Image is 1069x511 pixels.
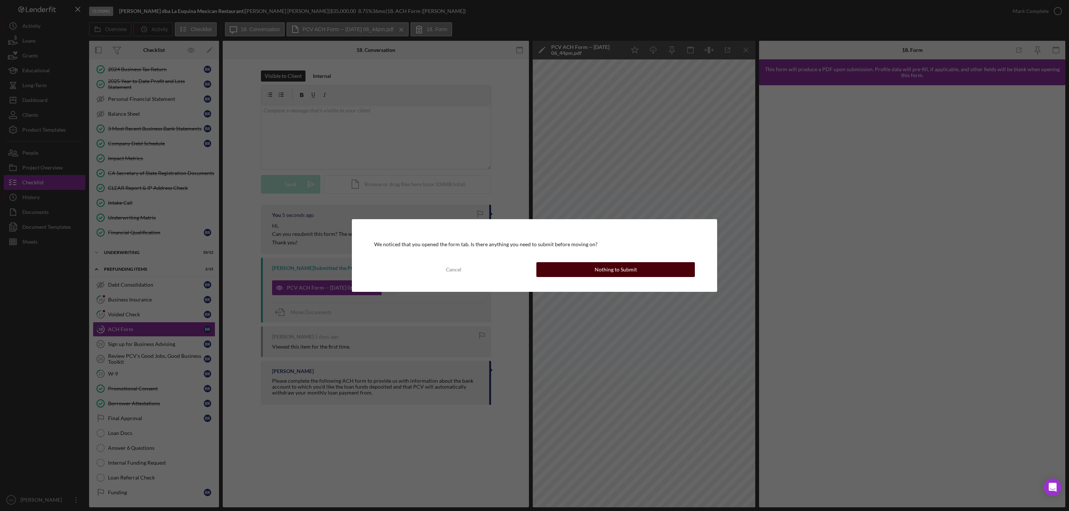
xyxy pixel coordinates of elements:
div: We noticed that you opened the form tab. Is there anything you need to submit before moving on? [374,241,695,247]
div: Open Intercom Messenger [1044,478,1062,496]
button: Nothing to Submit [536,262,695,277]
div: Cancel [446,262,461,277]
div: Nothing to Submit [595,262,637,277]
button: Cancel [374,262,533,277]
